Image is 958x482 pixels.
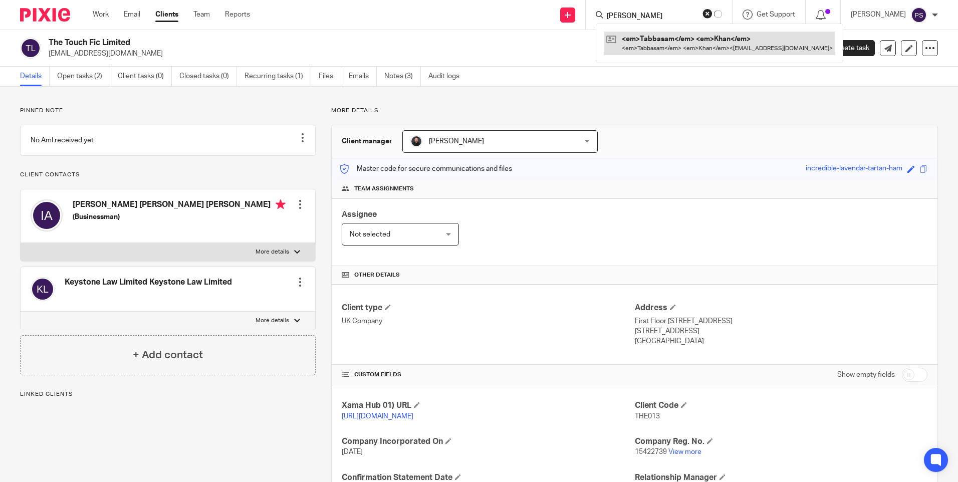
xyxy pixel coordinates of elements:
[20,38,41,59] img: svg%3E
[155,10,178,20] a: Clients
[57,67,110,86] a: Open tasks (2)
[342,448,363,455] span: [DATE]
[635,336,927,346] p: [GEOGRAPHIC_DATA]
[350,231,390,238] span: Not selected
[635,436,927,447] h4: Company Reg. No.
[342,316,634,326] p: UK Company
[20,107,316,115] p: Pinned note
[714,10,722,18] svg: Results are loading
[49,38,651,48] h2: The Touch Fic Limited
[331,107,938,115] p: More details
[429,138,484,145] span: [PERSON_NAME]
[339,164,512,174] p: Master code for secure communications and files
[256,248,289,256] p: More details
[124,10,140,20] a: Email
[245,67,311,86] a: Recurring tasks (1)
[757,11,795,18] span: Get Support
[133,347,203,363] h4: + Add contact
[49,49,802,59] p: [EMAIL_ADDRESS][DOMAIN_NAME]
[179,67,237,86] a: Closed tasks (0)
[384,67,421,86] a: Notes (3)
[817,40,875,56] a: Create task
[31,199,63,231] img: svg%3E
[668,448,701,455] a: View more
[342,210,377,218] span: Assignee
[31,277,55,301] img: svg%3E
[354,271,400,279] span: Other details
[93,10,109,20] a: Work
[702,9,712,19] button: Clear
[193,10,210,20] a: Team
[276,199,286,209] i: Primary
[20,8,70,22] img: Pixie
[342,413,413,420] a: [URL][DOMAIN_NAME]
[73,199,286,212] h4: [PERSON_NAME] [PERSON_NAME] [PERSON_NAME]
[342,136,392,146] h3: Client manager
[911,7,927,23] img: svg%3E
[635,316,927,326] p: First Floor [STREET_ADDRESS]
[118,67,172,86] a: Client tasks (0)
[20,390,316,398] p: Linked clients
[635,326,927,336] p: [STREET_ADDRESS]
[635,303,927,313] h4: Address
[20,67,50,86] a: Details
[349,67,377,86] a: Emails
[837,370,895,380] label: Show empty fields
[606,12,696,21] input: Search
[635,400,927,411] h4: Client Code
[225,10,250,20] a: Reports
[851,10,906,20] p: [PERSON_NAME]
[342,303,634,313] h4: Client type
[635,413,660,420] span: THE013
[342,436,634,447] h4: Company Incorporated On
[342,371,634,379] h4: CUSTOM FIELDS
[342,400,634,411] h4: Xama Hub 01) URL
[65,277,232,288] h4: Keystone Law Limited Keystone Law Limited
[319,67,341,86] a: Files
[256,317,289,325] p: More details
[635,448,667,455] span: 15422739
[354,185,414,193] span: Team assignments
[806,163,902,175] div: incredible-lavendar-tartan-ham
[428,67,467,86] a: Audit logs
[20,171,316,179] p: Client contacts
[73,212,286,222] h5: (Businessman)
[410,135,422,147] img: My%20Photo.jpg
